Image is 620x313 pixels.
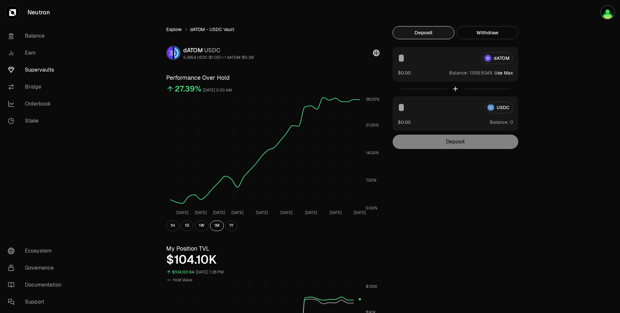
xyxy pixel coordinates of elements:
button: 1M [210,221,224,231]
tspan: [DATE] [280,210,292,215]
button: Deposit [393,26,454,39]
span: Hold Value [173,277,192,283]
img: brainKID [601,6,614,19]
nav: breadcrumb [166,26,380,33]
tspan: [DATE] [195,210,207,215]
button: 1Y [225,221,238,231]
tspan: 21.00% [365,123,379,128]
a: Explore [166,26,182,33]
tspan: $120K [365,284,377,289]
div: 5.3954 USDC ($1.00) = 1 dATOM ($5.39) [183,55,254,60]
div: $104,101.94 [172,269,194,276]
button: Use Max [494,70,513,76]
a: Bridge [3,78,71,95]
a: Orderbook [3,95,71,112]
button: $0.00 [398,69,411,76]
a: Ecosystem [3,242,71,259]
span: Balance: [490,119,509,125]
a: Earn [3,44,71,61]
button: 1D [181,221,193,231]
a: Supervaults [3,61,71,78]
button: $0.00 [398,119,411,125]
span: Balance: [449,70,468,76]
div: [DATE] 3:00 AM [203,87,232,94]
a: Governance [3,259,71,276]
tspan: [DATE] [176,210,188,215]
div: dATOM [183,46,254,55]
div: $104.10K [166,253,380,266]
div: [DATE] 7:28 PM [196,269,224,276]
img: dATOM Logo [167,46,173,59]
span: dATOM - USDC Vault [190,26,234,33]
tspan: [DATE] [213,210,225,215]
a: Support [3,293,71,310]
tspan: [DATE] [329,210,341,215]
h3: Performance Over Hold [166,73,380,82]
tspan: 14.00% [365,150,379,156]
div: 27.39% [175,84,202,94]
span: USDC [204,46,221,54]
tspan: 0.00% [365,206,377,211]
tspan: [DATE] [256,210,268,215]
tspan: 7.00% [365,178,376,183]
a: Stake [3,112,71,129]
tspan: [DATE] [354,210,366,215]
a: Documentation [3,276,71,293]
tspan: [DATE] [305,210,317,215]
h3: My Position TVL [166,244,380,253]
button: Withdraw [456,26,518,39]
tspan: [DATE] [231,210,243,215]
button: 1H [166,221,179,231]
tspan: 28.00% [365,97,379,102]
img: USDC Logo [174,46,180,59]
a: Balance [3,27,71,44]
button: 1W [195,221,209,231]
